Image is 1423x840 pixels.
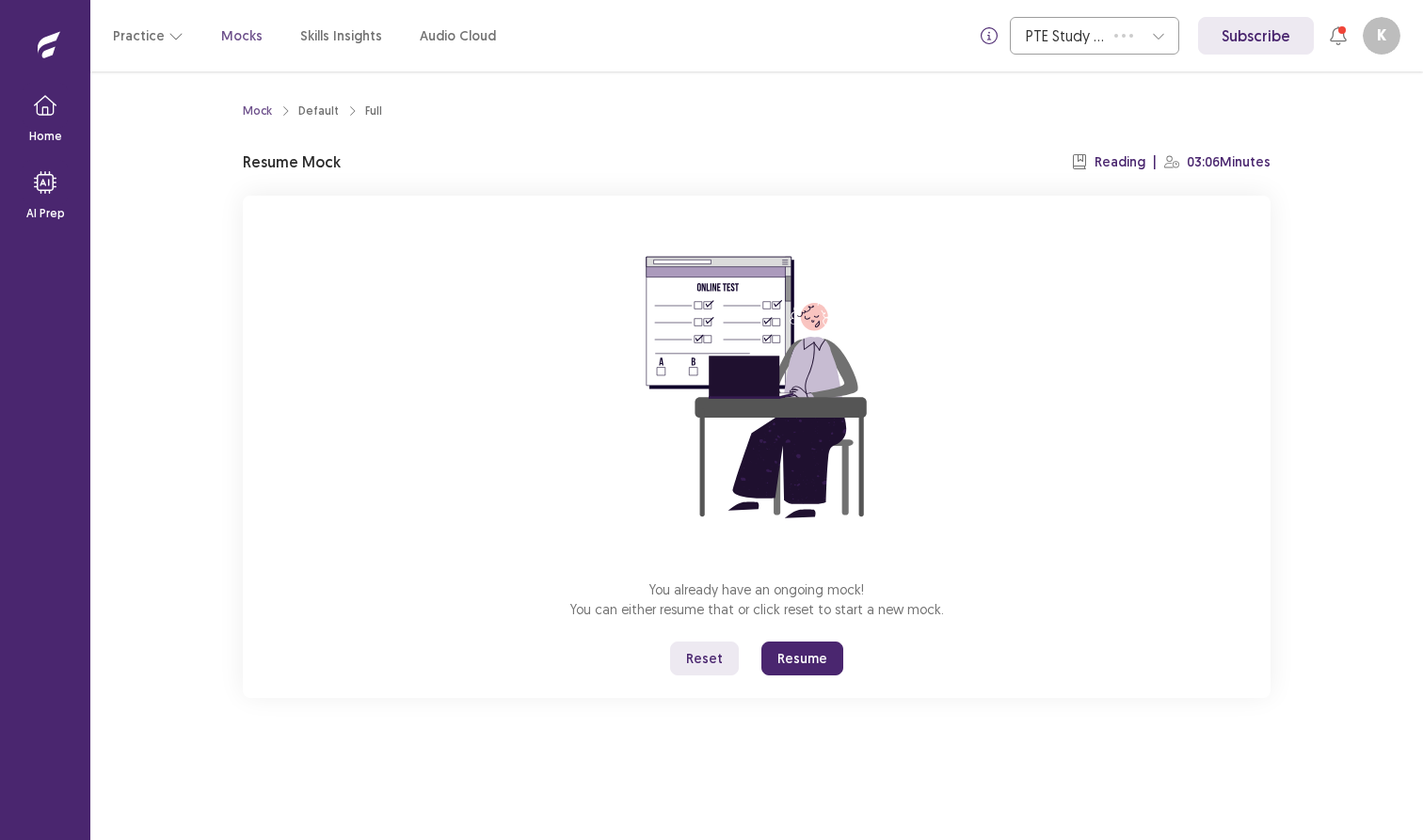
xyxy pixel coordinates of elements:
button: info [972,19,1006,53]
img: attend-mock [587,218,926,557]
p: 03:06 Minutes [1187,152,1271,172]
a: Mocks [221,26,263,46]
div: Full [365,103,382,119]
a: Audio Cloud [420,26,496,46]
a: Skills Insights [300,26,382,46]
div: PTE Study Centre [1026,18,1105,54]
p: Reading [1095,152,1145,172]
p: You already have an ongoing mock! You can either resume that or click reset to start a new mock. [570,579,944,619]
nav: breadcrumb [243,103,382,119]
button: Resume [761,642,843,675]
p: Home [29,128,62,145]
button: Practice [113,19,184,53]
a: Subscribe [1198,17,1314,55]
p: Resume Mock [243,151,341,173]
p: AI Prep [26,205,65,222]
a: Mock [243,103,272,119]
p: | [1153,152,1157,172]
button: K [1363,17,1400,55]
div: Default [298,103,339,119]
button: Reset [670,642,739,675]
